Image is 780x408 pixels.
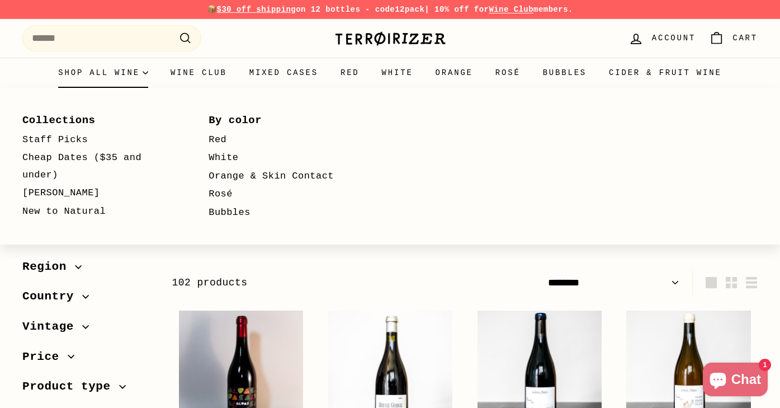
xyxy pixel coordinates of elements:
summary: Shop all wine [47,58,159,88]
span: Cart [732,32,758,44]
span: Region [22,257,75,276]
strong: 12pack [395,5,424,14]
a: Cart [702,22,764,55]
a: Rosé [209,185,362,204]
a: New to Natural [22,203,176,221]
div: 102 products [172,275,465,291]
span: Country [22,287,82,306]
button: Region [22,255,154,285]
span: Account [652,32,696,44]
inbox-online-store-chat: Shopify online store chat [699,363,771,399]
span: Product type [22,377,119,396]
a: Red [209,131,362,149]
a: Mixed Cases [238,58,329,88]
span: $30 off shipping [217,5,296,14]
a: Rosé [484,58,532,88]
a: Bubbles [209,204,362,222]
p: 📦 on 12 bottles - code | 10% off for members. [22,3,758,16]
a: [PERSON_NAME] [22,184,176,203]
a: Bubbles [532,58,598,88]
a: White [371,58,424,88]
a: Collections [22,110,176,130]
span: Vintage [22,317,82,336]
button: Price [22,345,154,375]
a: Staff Picks [22,131,176,149]
a: Cider & Fruit Wine [598,58,733,88]
a: Wine Club [489,5,533,14]
a: By color [209,110,362,130]
a: Wine Club [159,58,238,88]
a: Account [622,22,702,55]
button: Product type [22,374,154,405]
a: Orange [424,58,484,88]
button: Vintage [22,315,154,345]
a: White [209,149,362,167]
a: Red [329,58,371,88]
a: Cheap Dates ($35 and under) [22,149,176,184]
span: Price [22,348,68,367]
button: Country [22,284,154,315]
a: Orange & Skin Contact [209,167,362,186]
